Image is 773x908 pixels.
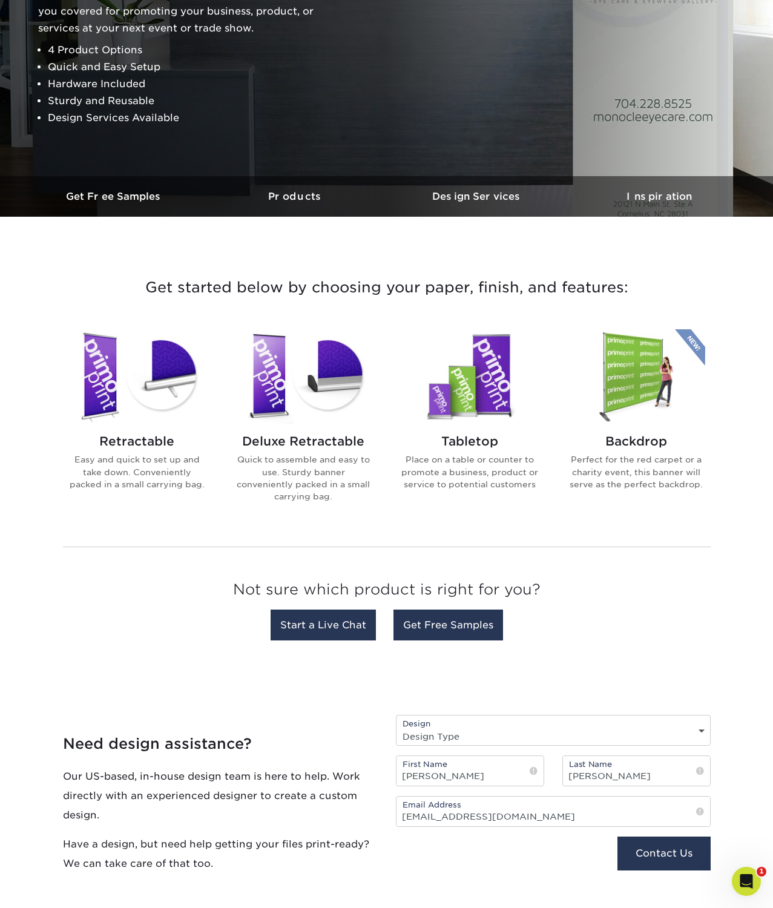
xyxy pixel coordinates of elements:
[48,42,341,59] li: 4 Product Options
[393,610,503,640] a: Get Free Samples
[396,837,580,884] iframe: reCAPTCHA
[24,191,205,202] h3: Get Free Samples
[568,329,705,424] img: Backdrop Banner Stands
[48,76,341,93] li: Hardware Included
[235,329,372,522] a: Deluxe Retractable Banner Stands Deluxe Retractable Quick to assemble and easy to use. Sturdy ban...
[387,191,568,202] h3: Design Services
[63,571,711,613] h3: Not sure which product is right for you?
[48,59,341,76] li: Quick and Easy Setup
[205,176,387,217] a: Products
[63,767,378,825] p: Our US-based, in-house design team is here to help. Work directly with an experienced designer to...
[568,434,705,449] h2: Backdrop
[568,176,750,217] a: Inspiration
[68,329,206,424] img: Retractable Banner Stands
[401,453,539,490] p: Place on a table or counter to promote a business, product or service to potential customers
[235,434,372,449] h2: Deluxe Retractable
[271,610,376,640] a: Start a Live Chat
[24,176,205,217] a: Get Free Samples
[401,434,539,449] h2: Tabletop
[68,453,206,490] p: Easy and quick to set up and take down. Conveniently packed in a small carrying bag.
[33,260,741,315] h3: Get started below by choosing your paper, finish, and features:
[387,176,568,217] a: Design Services
[568,191,750,202] h3: Inspiration
[617,837,710,870] button: Contact Us
[757,867,766,877] span: 1
[48,93,341,110] li: Sturdy and Reusable
[48,110,341,127] li: Design Services Available
[205,191,387,202] h3: Products
[68,329,206,522] a: Retractable Banner Stands Retractable Easy and quick to set up and take down. Conveniently packed...
[63,835,378,873] p: Have a design, but need help getting your files print-ready? We can take care of that too.
[235,453,372,503] p: Quick to assemble and easy to use. Sturdy banner conveniently packed in a small carrying bag.
[732,867,761,896] iframe: Intercom live chat
[568,453,705,490] p: Perfect for the red carpet or a charity event, this banner will serve as the perfect backdrop.
[675,329,705,366] img: New Product
[401,329,539,424] img: Tabletop Banner Stands
[568,329,705,522] a: Backdrop Banner Stands Backdrop Perfect for the red carpet or a charity event, this banner will s...
[68,434,206,449] h2: Retractable
[235,329,372,424] img: Deluxe Retractable Banner Stands
[63,735,378,752] h4: Need design assistance?
[401,329,539,522] a: Tabletop Banner Stands Tabletop Place on a table or counter to promote a business, product or ser...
